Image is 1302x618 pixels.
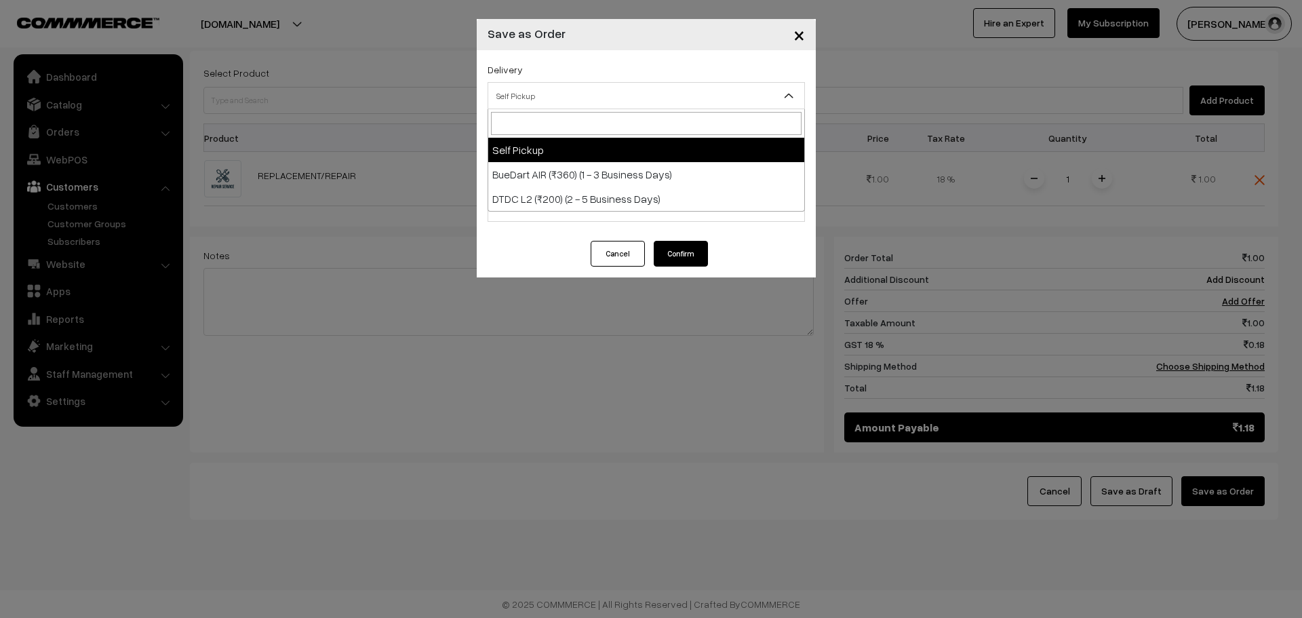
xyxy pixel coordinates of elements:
li: DTDC L2 (₹200) (2 - 5 Business Days) [488,187,804,211]
h4: Save as Order [488,24,566,43]
li: BueDart AIR (₹360) (1 - 3 Business Days) [488,162,804,187]
label: Delivery [488,62,523,77]
button: Close [783,14,816,56]
button: Cancel [591,241,645,267]
span: Self Pickup [488,84,804,108]
span: Self Pickup [488,82,805,109]
li: Self Pickup [488,138,804,162]
span: × [793,22,805,47]
button: Confirm [654,241,708,267]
